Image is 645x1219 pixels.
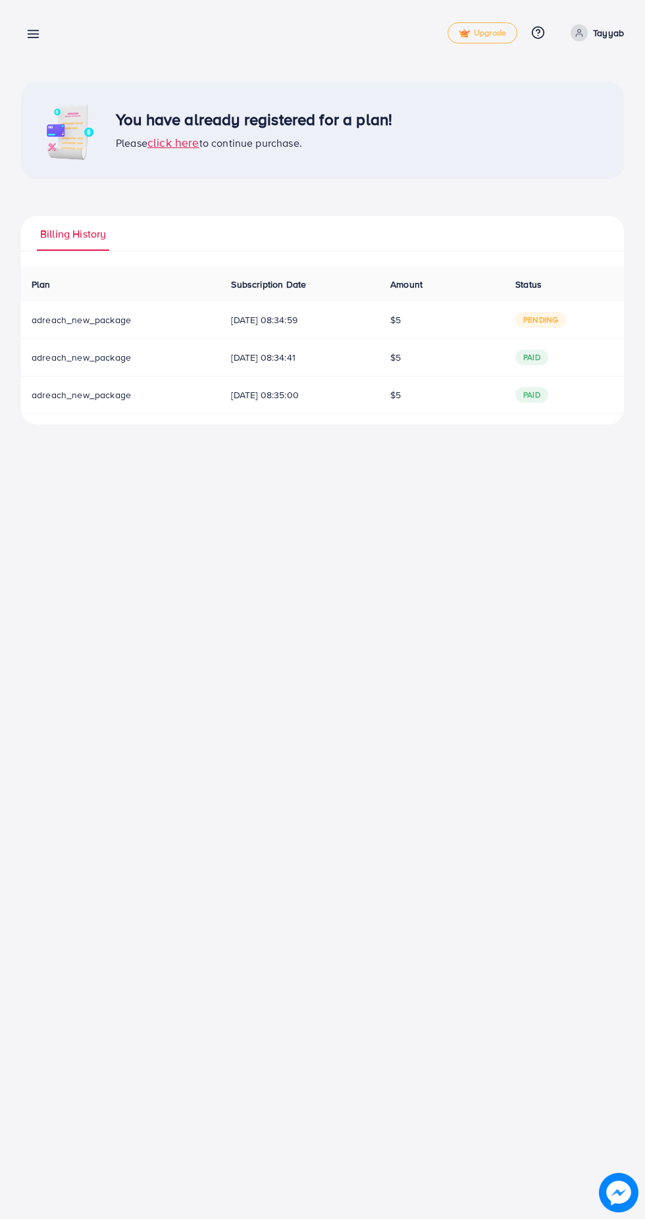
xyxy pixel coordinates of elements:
[231,351,369,364] span: [DATE] 08:34:41
[593,25,624,41] p: Tayyab
[390,351,401,364] span: $5
[390,388,401,402] span: $5
[231,278,306,291] span: Subscription Date
[231,388,369,402] span: [DATE] 08:35:00
[448,22,517,43] a: tickUpgrade
[390,278,423,291] span: Amount
[390,313,401,326] span: $5
[231,313,369,326] span: [DATE] 08:34:59
[515,312,566,328] span: pending
[32,313,131,326] span: adreach_new_package
[603,1177,634,1208] img: image
[116,134,392,151] div: Please to continue purchase.
[37,97,103,163] img: image
[515,278,542,291] span: Status
[565,24,624,41] a: Tayyab
[32,278,51,291] span: Plan
[40,226,106,242] span: Billing History
[32,388,131,402] span: adreach_new_package
[116,110,392,129] h3: You have already registered for a plan!
[459,28,506,38] span: Upgrade
[32,351,131,364] span: adreach_new_package
[459,29,470,38] img: tick
[147,134,199,151] span: click here
[515,387,548,403] span: paid
[515,350,548,365] span: paid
